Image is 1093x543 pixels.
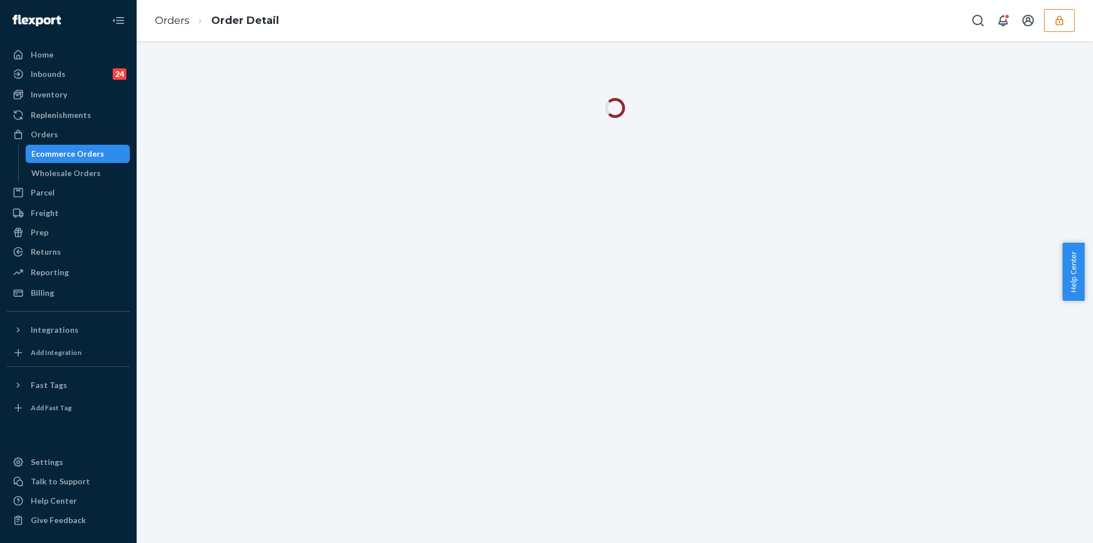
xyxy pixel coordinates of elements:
div: Fast Tags [31,379,67,391]
div: Add Integration [31,348,81,357]
a: Billing [7,284,130,302]
div: Wholesale Orders [31,168,101,179]
div: Returns [31,246,61,258]
a: Returns [7,243,130,261]
button: Open account menu [1017,9,1039,32]
button: Integrations [7,321,130,339]
div: Billing [31,287,54,299]
button: Open notifications [992,9,1014,32]
div: Talk to Support [31,476,90,487]
div: Ecommerce Orders [31,148,104,160]
div: Reporting [31,267,69,278]
a: Ecommerce Orders [26,145,130,163]
div: Inventory [31,89,67,100]
div: Freight [31,207,59,219]
div: Parcel [31,187,55,198]
div: 24 [113,68,126,80]
button: Talk to Support [7,472,130,491]
img: Flexport logo [13,15,61,26]
a: Inbounds24 [7,65,130,83]
a: Orders [7,125,130,144]
a: Wholesale Orders [26,164,130,182]
button: Close Navigation [107,9,130,32]
a: Order Detail [211,14,279,27]
ol: breadcrumbs [146,4,288,38]
a: Freight [7,204,130,222]
a: Reporting [7,263,130,281]
div: Add Fast Tag [31,403,72,413]
span: Support [23,8,64,18]
a: Settings [7,453,130,471]
a: Orders [155,14,190,27]
div: Integrations [31,324,79,336]
a: Home [7,46,130,64]
a: Inventory [7,85,130,104]
button: Give Feedback [7,511,130,529]
button: Help Center [1062,243,1084,301]
div: Prep [31,227,48,238]
div: Settings [31,456,63,468]
div: Help Center [31,495,77,507]
div: Home [31,49,54,60]
div: Orders [31,129,58,140]
div: Give Feedback [31,515,86,526]
a: Add Integration [7,344,130,362]
a: Help Center [7,492,130,510]
div: Replenishments [31,109,91,121]
button: Fast Tags [7,376,130,394]
button: Open Search Box [967,9,989,32]
a: Replenishments [7,106,130,124]
a: Parcel [7,183,130,202]
div: Inbounds [31,68,65,80]
a: Add Fast Tag [7,399,130,417]
a: Prep [7,223,130,242]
